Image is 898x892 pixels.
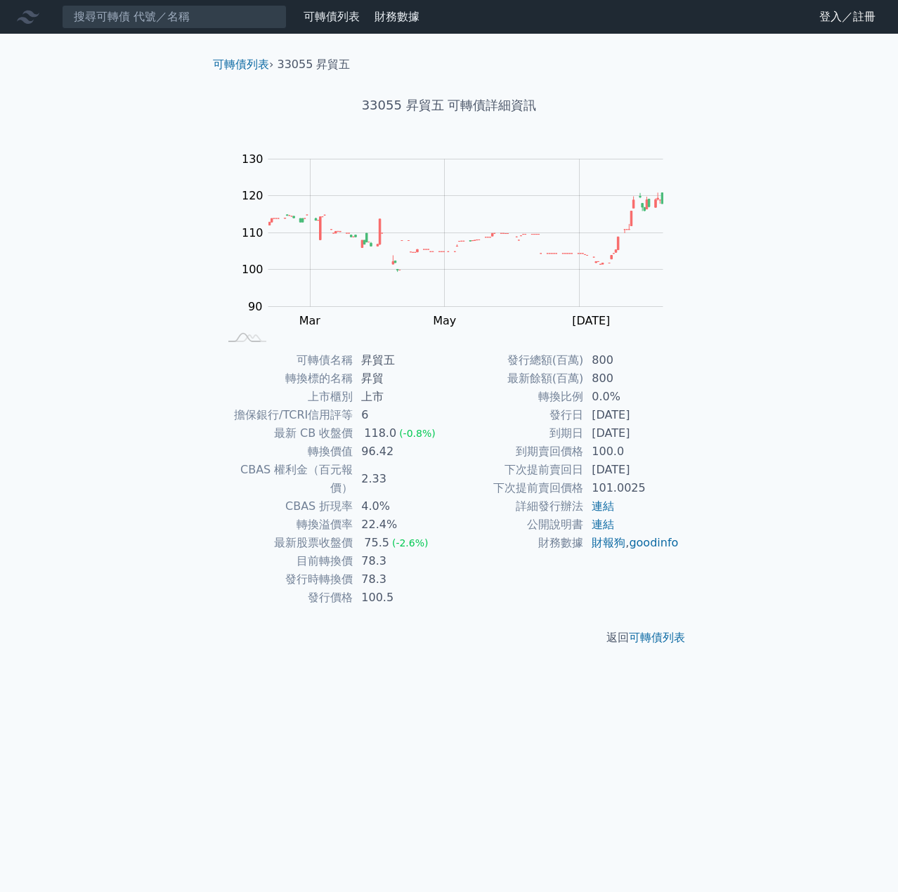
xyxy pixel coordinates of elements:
[219,552,353,570] td: 目前轉換價
[808,6,887,28] a: 登入／註冊
[219,570,353,589] td: 發行時轉換價
[219,589,353,607] td: 發行價格
[62,5,287,29] input: 搜尋可轉債 代號／名稱
[449,424,583,442] td: 到期日
[242,263,263,276] tspan: 100
[242,226,263,240] tspan: 110
[353,388,449,406] td: 上市
[449,461,583,479] td: 下次提前賣回日
[235,152,684,356] g: Chart
[583,351,679,369] td: 800
[449,388,583,406] td: 轉換比例
[449,369,583,388] td: 最新餘額(百萬)
[353,351,449,369] td: 昇貿五
[353,589,449,607] td: 100.5
[353,442,449,461] td: 96.42
[353,552,449,570] td: 78.3
[361,534,392,552] div: 75.5
[219,497,353,516] td: CBAS 折現率
[592,536,625,549] a: 財報狗
[583,534,679,552] td: ,
[572,314,610,327] tspan: [DATE]
[219,369,353,388] td: 轉換標的名稱
[353,406,449,424] td: 6
[219,351,353,369] td: 可轉債名稱
[219,442,353,461] td: 轉換價值
[449,442,583,461] td: 到期賣回價格
[242,152,263,166] tspan: 130
[375,10,419,23] a: 財務數據
[629,536,678,549] a: goodinfo
[399,428,436,439] span: (-0.8%)
[219,406,353,424] td: 擔保銀行/TCRI信用評等
[583,424,679,442] td: [DATE]
[583,406,679,424] td: [DATE]
[353,497,449,516] td: 4.0%
[592,518,614,531] a: 連結
[299,314,321,327] tspan: Mar
[392,537,429,549] span: (-2.6%)
[583,388,679,406] td: 0.0%
[353,570,449,589] td: 78.3
[353,461,449,497] td: 2.33
[213,58,269,71] a: 可轉債列表
[449,479,583,497] td: 下次提前賣回價格
[219,516,353,534] td: 轉換溢價率
[268,192,663,272] g: Series
[219,534,353,552] td: 最新股票收盤價
[242,189,263,202] tspan: 120
[353,516,449,534] td: 22.4%
[202,629,696,646] p: 返回
[449,497,583,516] td: 詳細發行辦法
[361,424,399,442] div: 118.0
[583,461,679,479] td: [DATE]
[353,369,449,388] td: 昇貿
[449,516,583,534] td: 公開說明書
[629,631,685,644] a: 可轉債列表
[449,406,583,424] td: 發行日
[278,56,351,73] li: 33055 昇貿五
[219,388,353,406] td: 上市櫃別
[449,534,583,552] td: 財務數據
[583,479,679,497] td: 101.0025
[248,300,262,313] tspan: 90
[304,10,360,23] a: 可轉債列表
[433,314,456,327] tspan: May
[449,351,583,369] td: 發行總額(百萬)
[219,424,353,442] td: 最新 CB 收盤價
[583,442,679,461] td: 100.0
[583,369,679,388] td: 800
[592,499,614,513] a: 連結
[213,56,273,73] li: ›
[202,96,696,115] h1: 33055 昇貿五 可轉債詳細資訊
[219,461,353,497] td: CBAS 權利金（百元報價）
